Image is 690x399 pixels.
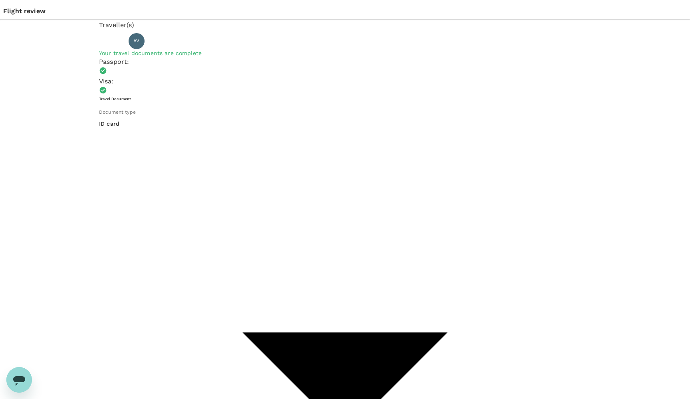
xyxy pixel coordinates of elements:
[6,367,32,393] iframe: Botón para iniciar la ventana de mensajería
[99,109,136,115] span: Document type
[99,120,591,128] p: ID card
[99,37,125,45] p: Traveller 1 :
[99,50,202,56] span: Your travel documents are complete
[3,6,687,16] p: Flight review
[148,36,264,46] p: [PERSON_NAME] Vilanova Rabaneda
[133,37,139,45] span: AV
[99,57,591,67] p: Passport :
[99,96,591,101] h6: Travel Document
[99,20,591,30] p: Traveller(s)
[99,77,591,86] p: Visa :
